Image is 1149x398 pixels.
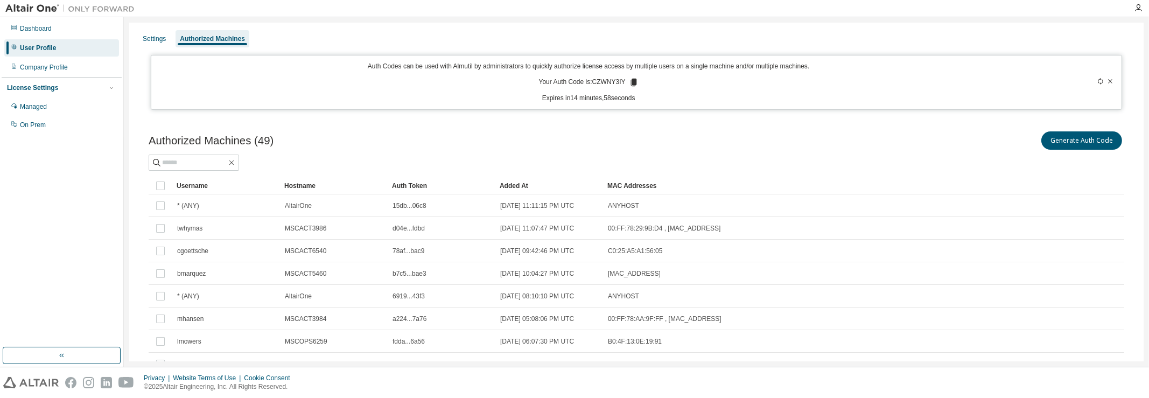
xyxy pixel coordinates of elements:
[608,247,662,255] span: C0:25:A5:A1:56:05
[500,177,599,194] div: Added At
[539,78,639,87] p: Your Auth Code is: CZWNY3IY
[285,337,327,346] span: MSCOPS6259
[284,177,383,194] div: Hostname
[177,337,201,346] span: lmowers
[608,224,720,233] span: 00:FF:78:29:9B:D4 , [MAC_ADDRESS]
[500,247,574,255] span: [DATE] 09:42:46 PM UTC
[500,201,574,210] span: [DATE] 11:11:15 PM UTC
[393,292,425,301] span: 6919...43f3
[180,34,245,43] div: Authorized Machines
[393,360,426,368] span: 203e...9e05
[607,177,1006,194] div: MAC Addresses
[20,121,46,129] div: On Prem
[3,377,59,388] img: altair_logo.svg
[149,135,274,147] span: Authorized Machines (49)
[177,247,208,255] span: cgoettsche
[500,269,574,278] span: [DATE] 10:04:27 PM UTC
[177,177,276,194] div: Username
[20,102,47,111] div: Managed
[20,63,68,72] div: Company Profile
[173,374,244,382] div: Website Terms of Use
[158,62,1019,71] p: Auth Codes can be used with Almutil by administrators to quickly authorize license access by mult...
[285,315,326,323] span: MSCACT3984
[393,315,426,323] span: a224...7a76
[608,337,662,346] span: B0:4F:13:0E:19:91
[1041,131,1122,150] button: Generate Auth Code
[393,201,426,210] span: 15db...06c8
[177,360,206,368] span: lwheelock
[392,177,491,194] div: Auth Token
[244,374,296,382] div: Cookie Consent
[285,247,326,255] span: MSCACT6540
[500,224,574,233] span: [DATE] 11:07:47 PM UTC
[7,83,58,92] div: License Settings
[500,315,574,323] span: [DATE] 05:08:06 PM UTC
[285,292,312,301] span: AltairOne
[285,269,326,278] span: MSCACT5460
[608,360,719,368] span: [MAC_ADDRESS] , [MAC_ADDRESS]
[608,292,639,301] span: ANYHOST
[118,377,134,388] img: youtube.svg
[285,360,323,368] span: MSCDS5788
[608,315,721,323] span: 00:FF:78:AA:9F:FF , [MAC_ADDRESS]
[144,374,173,382] div: Privacy
[20,24,52,33] div: Dashboard
[500,292,574,301] span: [DATE] 08:10:10 PM UTC
[393,247,424,255] span: 78af...bac9
[500,337,574,346] span: [DATE] 06:07:30 PM UTC
[608,269,661,278] span: [MAC_ADDRESS]
[393,224,425,233] span: d04e...fdbd
[393,269,426,278] span: b7c5...bae3
[144,382,297,392] p: © 2025 Altair Engineering, Inc. All Rights Reserved.
[158,94,1019,103] p: Expires in 14 minutes, 58 seconds
[143,34,166,43] div: Settings
[177,269,206,278] span: bmarquez
[65,377,76,388] img: facebook.svg
[608,201,639,210] span: ANYHOST
[285,201,312,210] span: AltairOne
[83,377,94,388] img: instagram.svg
[285,224,326,233] span: MSCACT3986
[5,3,140,14] img: Altair One
[500,360,574,368] span: [DATE] 06:52:40 PM UTC
[101,377,112,388] img: linkedin.svg
[177,315,204,323] span: mhansen
[177,201,199,210] span: * (ANY)
[177,292,199,301] span: * (ANY)
[393,337,425,346] span: fdda...6a56
[177,224,202,233] span: twhymas
[20,44,56,52] div: User Profile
